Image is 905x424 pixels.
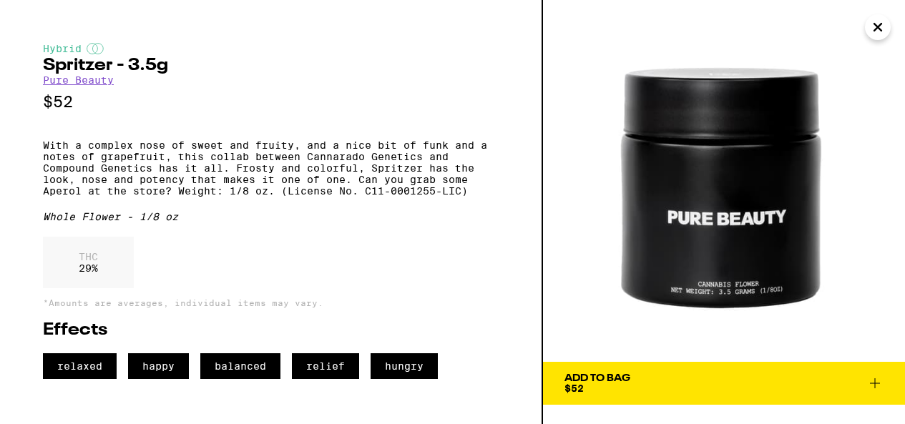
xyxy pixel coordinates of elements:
[43,139,499,197] p: With a complex nose of sweet and fruity, and a nice bit of funk and a notes of grapefruit, this c...
[43,93,499,111] p: $52
[543,362,905,405] button: Add To Bag$52
[43,43,499,54] div: Hybrid
[9,10,103,21] span: Hi. Need any help?
[43,74,114,86] a: Pure Beauty
[43,211,499,222] div: Whole Flower - 1/8 oz
[564,383,584,394] span: $52
[43,322,499,339] h2: Effects
[564,373,630,383] div: Add To Bag
[43,57,499,74] h2: Spritzer - 3.5g
[200,353,280,379] span: balanced
[292,353,359,379] span: relief
[865,14,891,40] button: Close
[79,251,98,262] p: THC
[43,298,499,307] p: *Amounts are averages, individual items may vary.
[87,43,104,54] img: hybridColor.svg
[43,237,134,288] div: 29 %
[128,353,189,379] span: happy
[371,353,438,379] span: hungry
[43,353,117,379] span: relaxed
